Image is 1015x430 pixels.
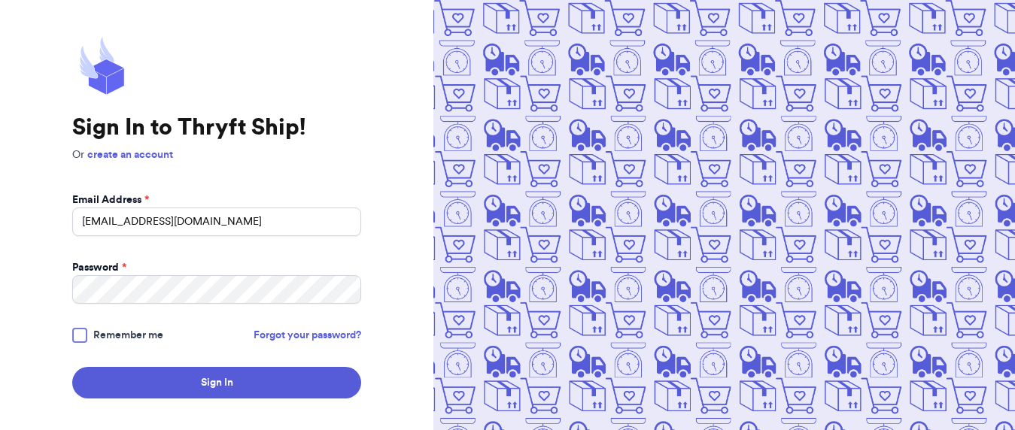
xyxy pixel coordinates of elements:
label: Email Address [72,192,149,207]
h1: Sign In to Thryft Ship! [72,114,361,141]
p: Or [72,147,361,162]
label: Password [72,260,126,275]
a: Forgot your password? [254,328,361,343]
span: Remember me [93,328,163,343]
a: create an account [87,150,173,160]
button: Sign In [72,367,361,398]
